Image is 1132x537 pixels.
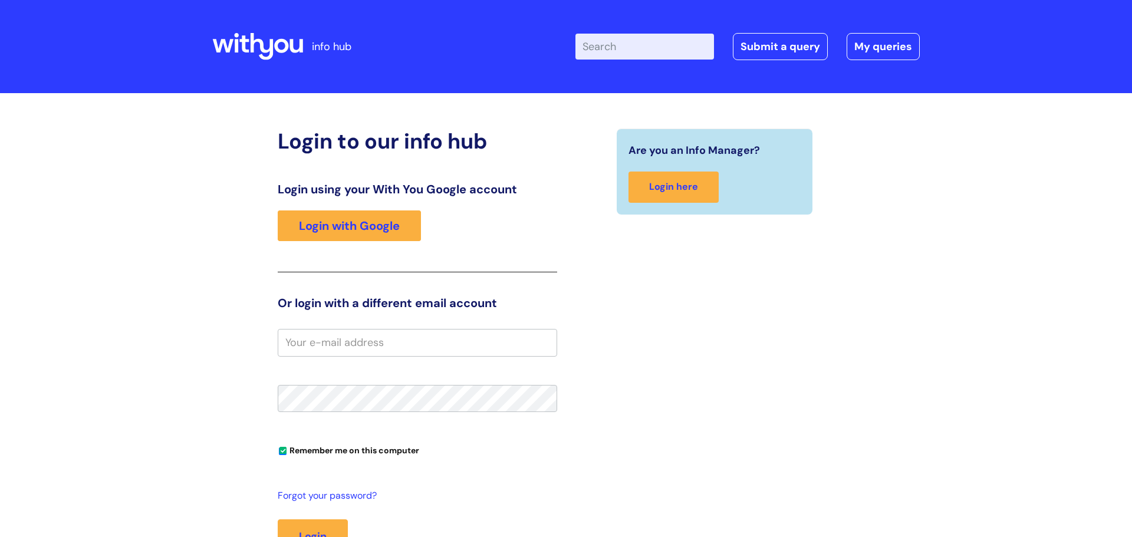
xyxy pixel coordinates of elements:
span: Are you an Info Manager? [628,141,760,160]
a: Login here [628,172,719,203]
h3: Or login with a different email account [278,296,557,310]
input: Your e-mail address [278,329,557,356]
label: Remember me on this computer [278,443,419,456]
h3: Login using your With You Google account [278,182,557,196]
input: Search [575,34,714,60]
a: My queries [847,33,920,60]
input: Remember me on this computer [279,447,287,455]
a: Submit a query [733,33,828,60]
h2: Login to our info hub [278,129,557,154]
a: Forgot your password? [278,487,551,505]
p: info hub [312,37,351,56]
a: Login with Google [278,210,421,241]
div: You can uncheck this option if you're logging in from a shared device [278,440,557,459]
